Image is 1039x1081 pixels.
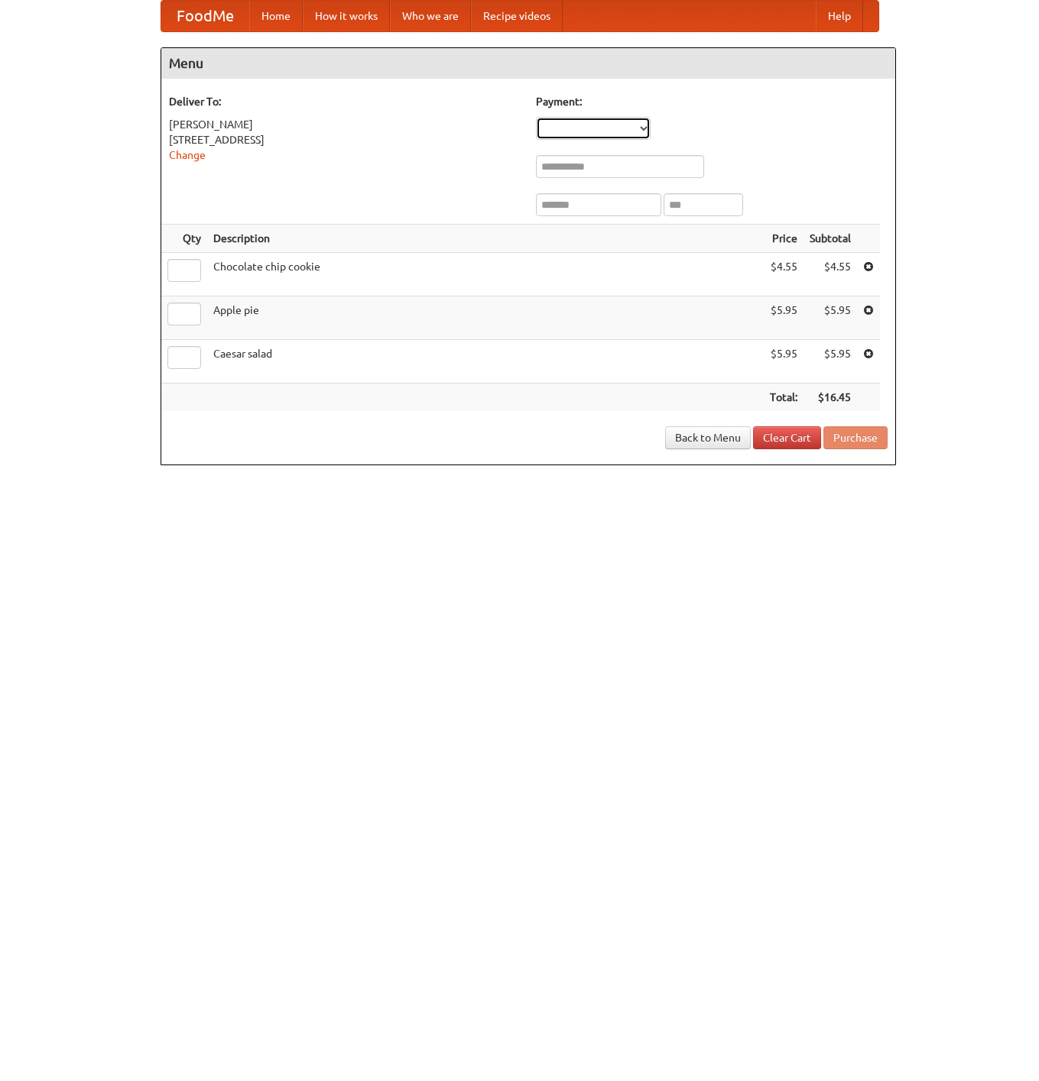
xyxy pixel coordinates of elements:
button: Purchase [823,426,888,449]
a: Back to Menu [665,426,751,449]
td: $5.95 [804,296,857,340]
td: $5.95 [764,296,804,340]
th: Subtotal [804,225,857,253]
a: Recipe videos [471,1,563,31]
td: Apple pie [207,296,764,340]
div: [PERSON_NAME] [169,117,521,132]
td: $5.95 [804,340,857,384]
a: Help [816,1,863,31]
a: How it works [303,1,390,31]
a: FoodMe [161,1,249,31]
th: Total: [764,384,804,412]
h5: Deliver To: [169,94,521,109]
a: Home [249,1,303,31]
h5: Payment: [536,94,888,109]
td: $4.55 [804,253,857,296]
a: Change [169,149,206,161]
th: Price [764,225,804,253]
td: $4.55 [764,253,804,296]
th: Qty [161,225,207,253]
a: Who we are [390,1,471,31]
th: $16.45 [804,384,857,412]
td: Chocolate chip cookie [207,253,764,296]
td: Caesar salad [207,340,764,384]
th: Description [207,225,764,253]
h4: Menu [161,48,895,79]
a: Clear Cart [753,426,821,449]
div: [STREET_ADDRESS] [169,132,521,147]
td: $5.95 [764,340,804,384]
